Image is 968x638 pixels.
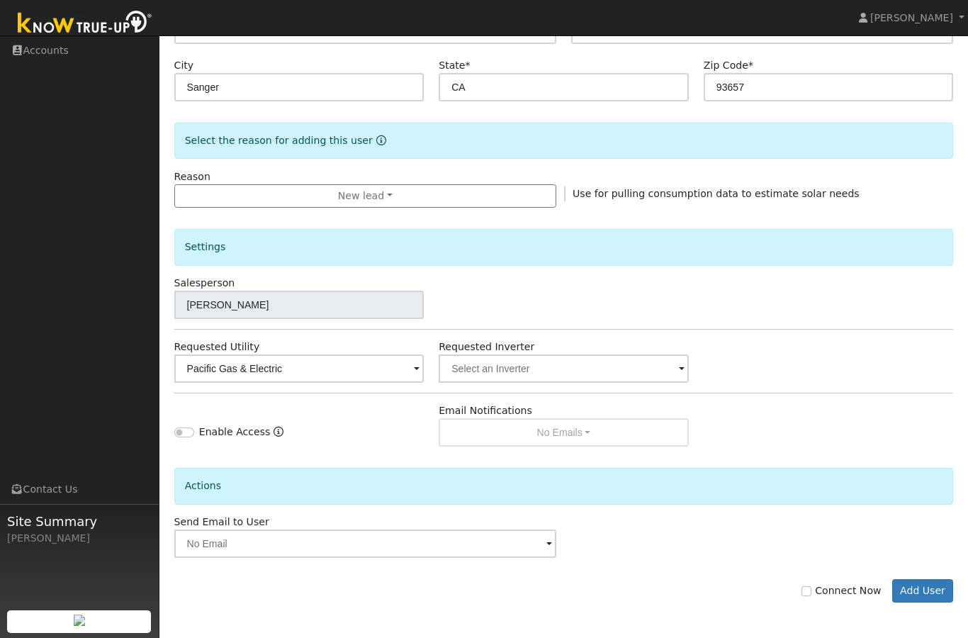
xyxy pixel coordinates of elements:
input: No Email [174,530,556,558]
span: Required [748,60,753,71]
a: Enable Access [274,425,283,447]
label: Enable Access [199,425,271,440]
img: Know True-Up [11,8,159,40]
label: State [439,58,470,73]
a: Reason for new user [373,135,386,146]
img: retrieve [74,615,85,626]
button: New lead [174,184,556,208]
label: Requested Inverter [439,340,534,354]
span: Required [465,60,470,71]
input: Select an Inverter [439,354,689,383]
button: Add User [892,579,954,603]
div: Select the reason for adding this user [174,123,954,159]
label: Send Email to User [174,515,269,530]
label: Salesperson [174,276,235,291]
label: Reason [174,169,210,184]
span: Use for pulling consumption data to estimate solar needs [573,188,860,199]
div: Actions [174,468,954,504]
span: [PERSON_NAME] [870,12,953,23]
label: Requested Utility [174,340,260,354]
div: Settings [174,229,954,265]
label: Connect Now [801,583,881,598]
div: [PERSON_NAME] [7,531,152,546]
span: Site Summary [7,512,152,531]
label: City [174,58,194,73]
label: Email Notifications [439,403,532,418]
label: Zip Code [704,58,753,73]
input: Select a Utility [174,354,424,383]
input: Select a User [174,291,424,319]
input: Connect Now [801,586,811,596]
